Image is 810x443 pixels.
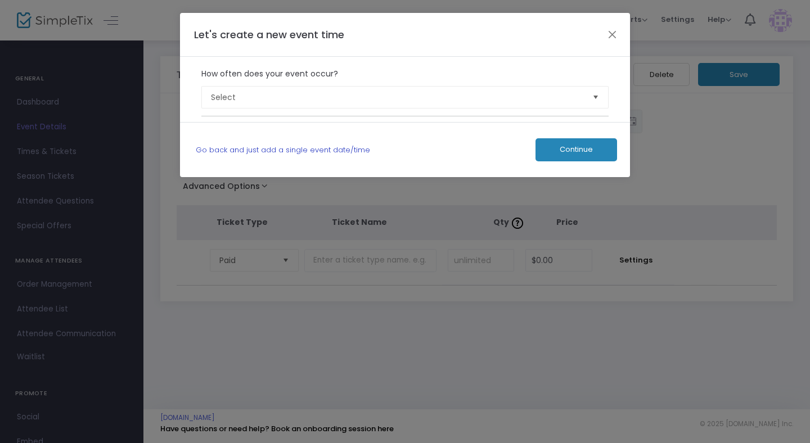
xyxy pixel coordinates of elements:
span: Continue [560,145,593,154]
label: How often does your event occur? [196,62,614,86]
a: Go back and just add a single event date/time [196,144,370,155]
span: Select [211,92,584,103]
button: Continue [535,138,617,161]
button: Close [605,27,620,42]
span: Let's create a new event time [194,28,344,42]
button: Select [588,87,604,108]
